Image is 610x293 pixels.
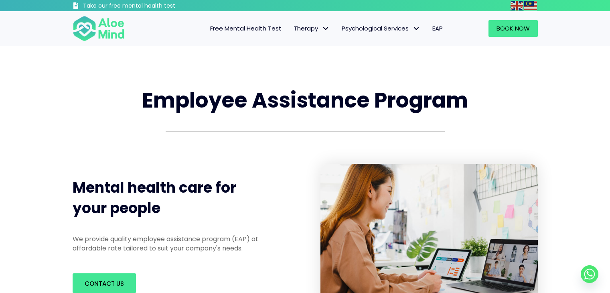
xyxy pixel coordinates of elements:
img: en [511,1,523,10]
img: ms [524,1,537,10]
nav: Menu [135,20,449,37]
h3: Take our free mental health test [83,2,218,10]
img: Aloe mind Logo [73,15,125,42]
span: Free Mental Health Test [210,24,282,33]
span: Therapy [294,24,330,33]
a: English [511,1,524,10]
a: Psychological ServicesPsychological Services: submenu [336,20,426,37]
span: Psychological Services: submenu [411,23,422,35]
span: Employee Assistance Program [142,85,468,115]
span: Mental health care for your people [73,177,236,218]
span: EAP [432,24,443,33]
a: Book Now [488,20,538,37]
span: Contact us [85,279,124,288]
a: TherapyTherapy: submenu [288,20,336,37]
a: Contact us [73,273,136,293]
a: Malay [524,1,538,10]
span: Therapy: submenu [320,23,332,35]
span: Psychological Services [342,24,420,33]
span: Book Now [497,24,530,33]
a: Free Mental Health Test [204,20,288,37]
a: Whatsapp [581,265,598,283]
a: EAP [426,20,449,37]
a: Take our free mental health test [73,2,218,11]
p: We provide quality employee assistance program (EAP) at affordable rate tailored to suit your com... [73,234,272,253]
